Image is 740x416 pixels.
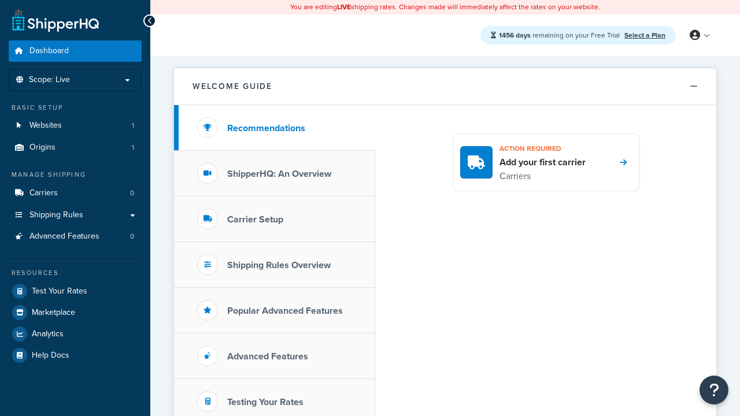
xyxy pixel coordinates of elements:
[9,103,142,113] div: Basic Setup
[32,308,75,318] span: Marketplace
[32,329,64,339] span: Analytics
[193,82,272,91] h2: Welcome Guide
[9,115,142,136] li: Websites
[9,170,142,180] div: Manage Shipping
[9,115,142,136] a: Websites1
[130,188,134,198] span: 0
[227,306,343,316] h3: Popular Advanced Features
[624,30,665,40] a: Select a Plan
[9,226,142,247] li: Advanced Features
[227,351,308,362] h3: Advanced Features
[29,121,62,131] span: Websites
[132,143,134,153] span: 1
[9,268,142,278] div: Resources
[9,40,142,62] a: Dashboard
[9,345,142,366] a: Help Docs
[227,397,304,407] h3: Testing Your Rates
[227,169,331,179] h3: ShipperHQ: An Overview
[29,210,83,220] span: Shipping Rules
[9,302,142,323] a: Marketplace
[499,30,621,40] span: remaining on your Free Trial
[29,143,55,153] span: Origins
[9,281,142,302] a: Test Your Rates
[9,137,142,158] li: Origins
[32,287,87,296] span: Test Your Rates
[174,68,716,105] button: Welcome Guide
[499,30,531,40] strong: 1456 days
[132,121,134,131] span: 1
[29,75,70,85] span: Scope: Live
[499,141,586,156] h3: Action required
[227,123,305,133] h3: Recommendations
[29,232,99,242] span: Advanced Features
[29,46,69,56] span: Dashboard
[227,214,283,225] h3: Carrier Setup
[130,232,134,242] span: 0
[499,169,586,184] p: Carriers
[9,183,142,204] li: Carriers
[29,188,58,198] span: Carriers
[9,183,142,204] a: Carriers0
[9,137,142,158] a: Origins1
[9,324,142,344] a: Analytics
[9,226,142,247] a: Advanced Features0
[9,205,142,226] a: Shipping Rules
[700,376,728,404] button: Open Resource Center
[227,260,331,270] h3: Shipping Rules Overview
[499,156,586,169] h4: Add your first carrier
[32,351,69,361] span: Help Docs
[337,2,351,12] b: LIVE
